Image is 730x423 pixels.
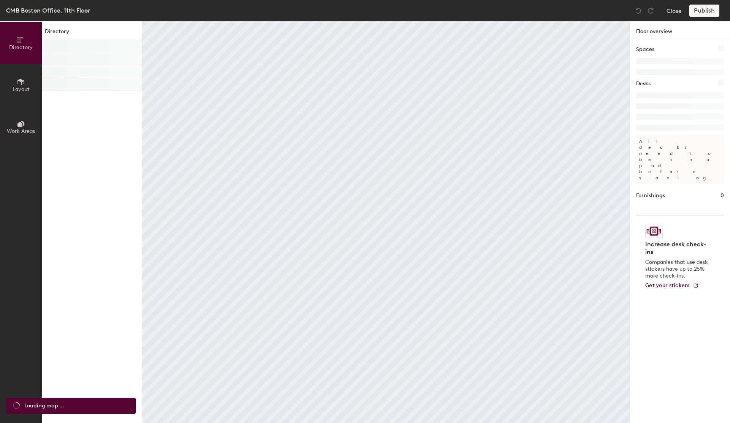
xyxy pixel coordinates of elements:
span: Directory [9,44,33,51]
div: CMB Boston Office, 11th Floor [6,6,90,15]
span: Loading map ... [24,402,64,410]
button: Close [667,5,682,17]
span: Get your stickers [645,282,690,289]
a: Get your stickers [645,283,699,289]
h1: Desks [636,80,651,88]
h1: 0 [720,192,724,200]
span: Work Areas [7,128,35,134]
p: Companies that use desk stickers have up to 25% more check-ins. [645,259,710,279]
img: Sticker logo [645,225,663,238]
p: All desks need to be in a pod before saving [636,135,724,184]
h1: Spaces [636,45,654,54]
h1: Directory [42,27,142,39]
span: Layout [13,86,30,93]
h1: Furnishings [636,192,665,200]
canvas: Map [142,21,630,423]
img: Undo [635,7,642,14]
h1: Floor overview [630,21,730,39]
img: Redo [647,7,654,14]
h4: Increase desk check-ins [645,241,710,256]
